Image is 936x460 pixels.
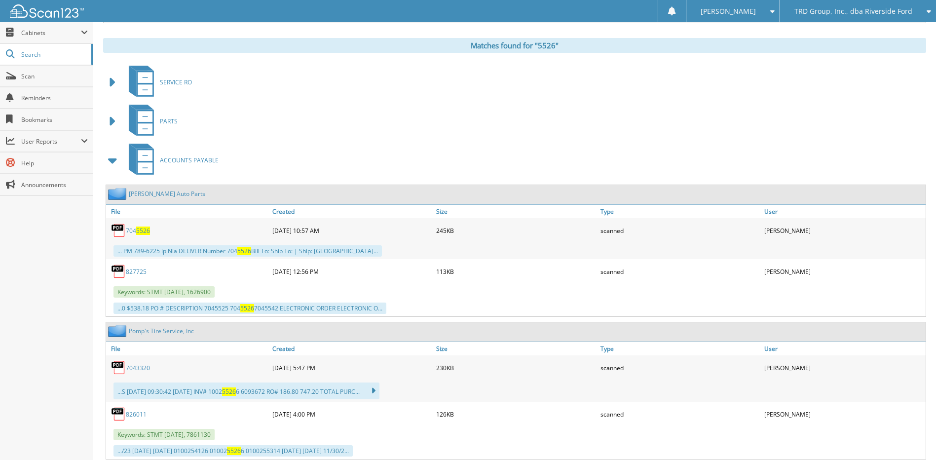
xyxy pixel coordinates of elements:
div: [DATE] 4:00 PM [270,404,434,424]
img: PDF.png [111,223,126,238]
div: [DATE] 12:56 PM [270,262,434,281]
iframe: Chat Widget [887,413,936,460]
a: Size [434,205,598,218]
div: .../23 [DATE] [DATE] 0100254126 01002 6 0100255314 [DATE] [DATE] 11/30/2... [113,445,353,457]
span: 5526 [227,447,241,455]
span: Bookmarks [21,115,88,124]
span: Scan [21,72,88,80]
span: ACCOUNTS PAYABLE [160,156,219,164]
div: [DATE] 10:57 AM [270,221,434,240]
a: SERVICE RO [123,63,192,102]
a: 7043320 [126,364,150,372]
div: scanned [598,358,762,378]
div: [DATE] 5:47 PM [270,358,434,378]
span: 5526 [222,387,236,396]
div: scanned [598,262,762,281]
a: Type [598,205,762,218]
div: [PERSON_NAME] [762,221,926,240]
div: Matches found for "5526" [103,38,926,53]
div: 245KB [434,221,598,240]
img: scan123-logo-white.svg [10,4,84,18]
img: PDF.png [111,360,126,375]
div: 113KB [434,262,598,281]
span: Cabinets [21,29,81,37]
a: PARTS [123,102,178,141]
a: Pomp's Tire Service, Inc [129,327,194,335]
span: SERVICE RO [160,78,192,86]
div: ...0 $538.18 PO # DESCRIPTION 7045525 704 7045542 ELECTRONIC ORDER ELECTRONIC O... [113,303,386,314]
img: folder2.png [108,325,129,337]
a: 7045526 [126,227,150,235]
span: 5526 [136,227,150,235]
div: 230KB [434,358,598,378]
a: Created [270,205,434,218]
span: Keywords: STMT [DATE], 7861130 [113,429,215,440]
div: [PERSON_NAME] [762,358,926,378]
span: 5526 [240,304,254,312]
img: PDF.png [111,407,126,422]
span: Help [21,159,88,167]
a: Created [270,342,434,355]
a: ACCOUNTS PAYABLE [123,141,219,180]
a: [PERSON_NAME] Auto Parts [129,190,205,198]
a: User [762,205,926,218]
a: File [106,342,270,355]
div: 126KB [434,404,598,424]
a: 827725 [126,268,147,276]
a: Size [434,342,598,355]
span: Reminders [21,94,88,102]
a: Type [598,342,762,355]
div: ...S [DATE] 09:30:42 [DATE] INV# 1002 6 6093672 RO# 186.80 747.20 TOTAL PURC... [113,383,379,399]
span: 5526 [237,247,251,255]
span: PARTS [160,117,178,125]
img: PDF.png [111,264,126,279]
span: Search [21,50,86,59]
img: folder2.png [108,188,129,200]
a: File [106,205,270,218]
div: scanned [598,221,762,240]
span: [PERSON_NAME] [701,8,756,14]
span: Announcements [21,181,88,189]
a: 826011 [126,410,147,419]
div: ... PM 789-6225 ip Nia DELIVER Number 704 Bill To: Ship To: | Ship: [GEOGRAPHIC_DATA]... [113,245,382,257]
div: scanned [598,404,762,424]
span: TRD Group, Inc., dba Riverside Ford [794,8,912,14]
a: User [762,342,926,355]
div: [PERSON_NAME] [762,404,926,424]
div: [PERSON_NAME] [762,262,926,281]
span: User Reports [21,137,81,146]
span: Keywords: STMT [DATE], 1626900 [113,286,215,298]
